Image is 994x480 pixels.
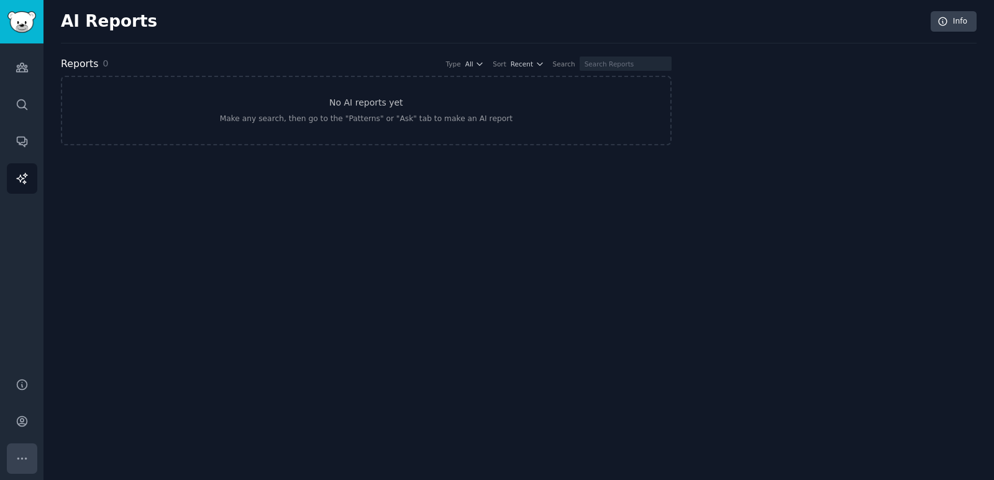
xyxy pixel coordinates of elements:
span: 0 [103,58,108,68]
a: No AI reports yetMake any search, then go to the "Patterns" or "Ask" tab to make an AI report [61,76,672,145]
span: Recent [511,60,533,68]
button: Recent [511,60,544,68]
input: Search Reports [580,57,672,71]
button: All [465,60,485,68]
div: Sort [493,60,506,68]
div: Make any search, then go to the "Patterns" or "Ask" tab to make an AI report [220,114,513,125]
img: GummySearch logo [7,11,36,33]
span: All [465,60,473,68]
a: Info [931,11,977,32]
div: Search [553,60,575,68]
h2: AI Reports [61,12,157,32]
h2: Reports [61,57,98,72]
div: Type [446,60,461,68]
h3: No AI reports yet [329,96,403,109]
